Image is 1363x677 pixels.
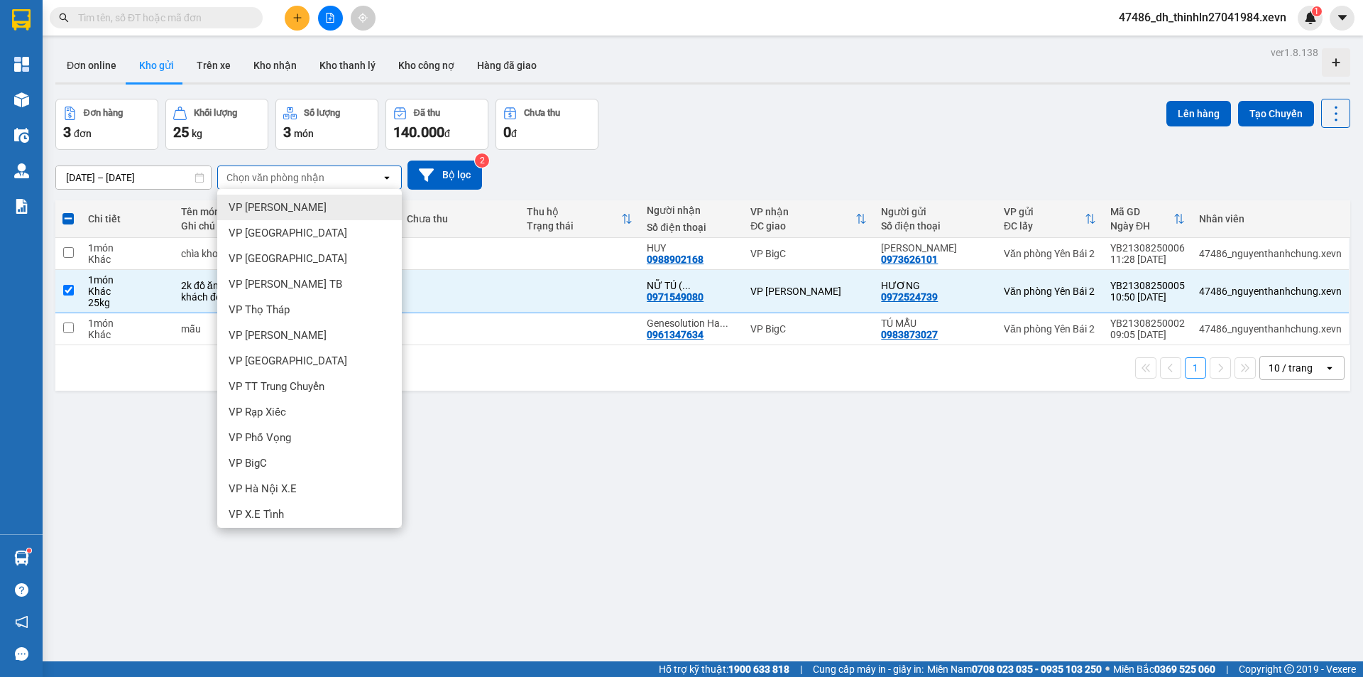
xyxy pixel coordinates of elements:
div: VP gửi [1004,206,1085,217]
div: mẫu [181,323,276,335]
img: dashboard-icon [14,57,29,72]
span: | [800,661,802,677]
button: Hàng đã giao [466,48,548,82]
div: Tạo kho hàng mới [1322,48,1350,77]
div: 10 / trang [1269,361,1313,375]
span: 3 [63,124,71,141]
div: 0973626101 [881,254,938,265]
span: question-circle [15,583,28,597]
svg: open [1324,362,1335,374]
ul: Menu [217,189,402,528]
button: Trên xe [185,48,242,82]
span: VP [GEOGRAPHIC_DATA] [229,226,347,240]
div: HUY [647,242,736,254]
span: file-add [325,13,335,23]
span: VP Thọ Tháp [229,303,290,317]
div: ver 1.8.138 [1271,45,1318,60]
button: caret-down [1330,6,1354,31]
span: VP TT Trung Chuyển [229,379,324,394]
span: 0 [503,124,511,141]
span: ⚪️ [1105,666,1110,672]
button: Đơn hàng3đơn [55,99,158,150]
div: Số điện thoại [881,220,990,232]
span: VP X.E Tỉnh [229,507,284,521]
div: VP BigC [750,248,867,259]
span: 25 [173,124,189,141]
div: 1 món [88,242,167,254]
th: Toggle SortBy [520,200,640,238]
th: Toggle SortBy [997,200,1103,238]
svg: open [381,172,393,183]
span: Miền Nam [927,661,1102,677]
div: 10:50 [DATE] [1110,291,1185,303]
div: 11:28 [DATE] [1110,254,1185,265]
button: file-add [318,6,343,31]
button: Bộ lọc [407,161,482,190]
span: Miền Bắc [1113,661,1215,677]
div: 47486_nguyenthanhchung.xevn [1199,286,1342,297]
div: 0988902168 [647,254,704,265]
span: VP [GEOGRAPHIC_DATA] [229,251,347,266]
button: Lên hàng [1166,101,1231,126]
button: 1 [1185,357,1206,379]
span: 1 [1314,6,1319,16]
div: HƯƠNG [881,280,990,291]
img: warehouse-icon [14,163,29,178]
div: 09:05 [DATE] [1110,329,1185,340]
button: Đã thu140.000đ [385,99,488,150]
span: VP Phố Vọng [229,430,291,445]
span: kg [192,128,202,139]
img: logo.jpg [18,18,89,89]
strong: 0708 023 035 - 0935 103 250 [972,664,1102,675]
button: plus [285,6,310,31]
button: Tạo Chuyến [1238,101,1314,126]
span: plus [292,13,302,23]
img: logo-vxr [12,9,31,31]
span: notification [15,615,28,629]
input: Tìm tên, số ĐT hoặc mã đơn [78,10,246,26]
strong: 1900 633 818 [728,664,789,675]
div: VP BigC [750,323,867,335]
div: Ngày ĐH [1110,220,1173,232]
button: Kho công nợ [387,48,466,82]
div: Số điện thoại [647,222,736,233]
div: anh minh [881,242,990,254]
div: Thu hộ [527,206,621,217]
span: đơn [74,128,92,139]
img: warehouse-icon [14,92,29,107]
div: Số lượng [304,108,340,118]
div: Nhân viên [1199,213,1342,224]
div: Đã thu [414,108,440,118]
button: Đơn online [55,48,128,82]
div: Tên món [181,206,276,217]
li: Số 10 ngõ 15 Ngọc Hồi, Q.[PERSON_NAME], [GEOGRAPHIC_DATA] [133,35,593,53]
button: Số lượng3món [275,99,378,150]
div: Khác [88,254,167,265]
th: Toggle SortBy [743,200,874,238]
div: khách đóng gói [181,291,276,303]
div: YB21308250005 [1110,280,1185,291]
button: aim [351,6,376,31]
span: copyright [1284,664,1294,674]
button: Kho nhận [242,48,308,82]
div: Khác [88,286,167,297]
span: aim [358,13,368,23]
div: Genesolution Ha Nội [647,318,736,329]
img: solution-icon [14,199,29,214]
span: 47486_dh_thinhln27041984.xevn [1107,9,1298,26]
div: Đơn hàng [84,108,123,118]
div: 47486_nguyenthanhchung.xevn [1199,248,1342,259]
div: Văn phòng Yên Bái 2 [1004,286,1096,297]
span: đ [511,128,517,139]
div: YB21308250006 [1110,242,1185,254]
div: Văn phòng Yên Bái 2 [1004,323,1096,335]
sup: 1 [1312,6,1322,16]
div: Người nhận [647,205,736,216]
button: Khối lượng25kg [165,99,268,150]
div: ĐC lấy [1004,220,1085,232]
span: VP [PERSON_NAME] [229,200,327,215]
div: Ghi chú [181,220,276,232]
span: search [59,13,69,23]
span: VP Hà Nội X.E [229,482,297,496]
img: warehouse-icon [14,128,29,143]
